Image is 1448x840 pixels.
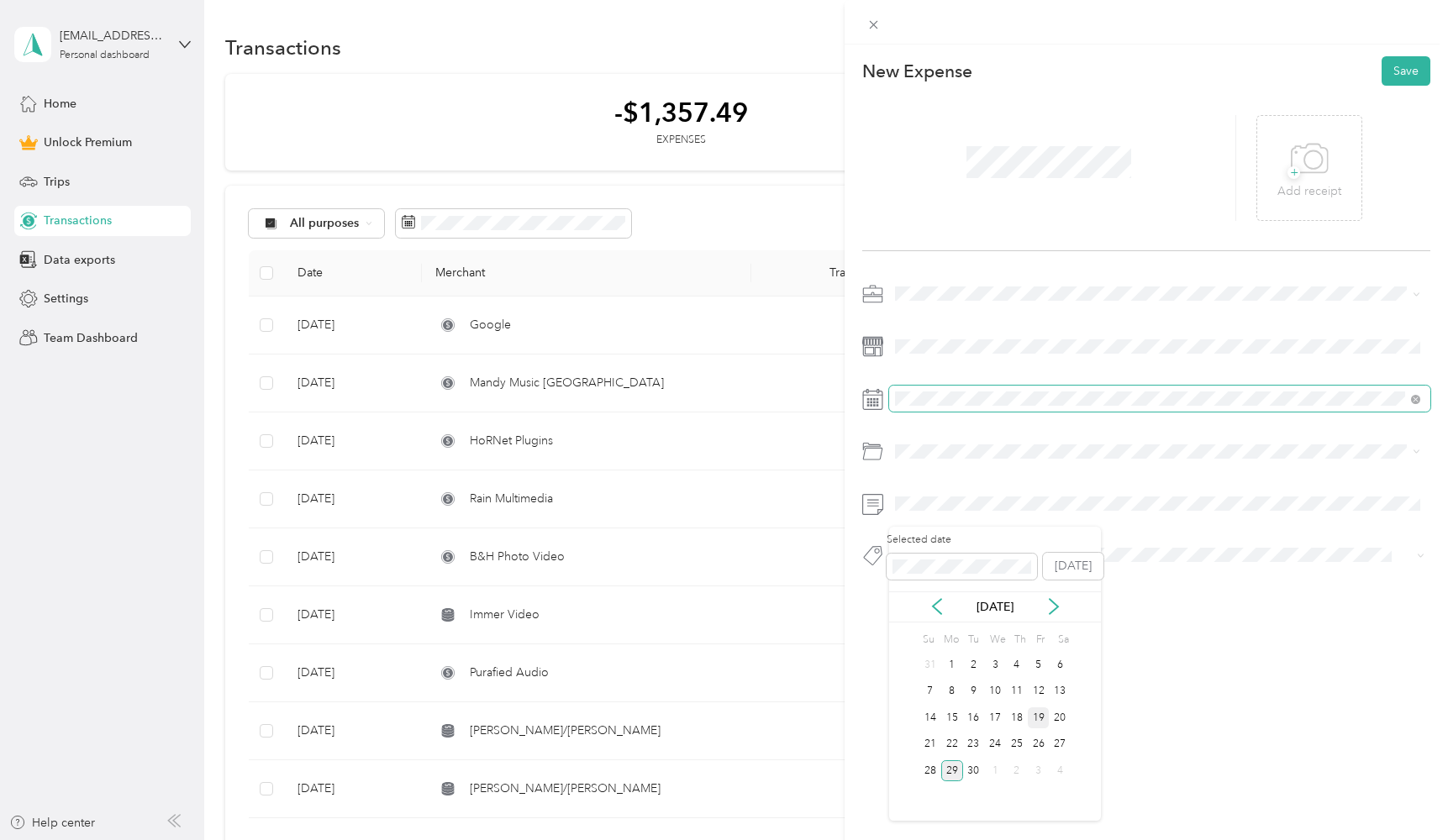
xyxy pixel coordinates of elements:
div: 4 [1049,760,1071,781]
div: 25 [1006,734,1028,755]
div: 18 [1006,707,1028,728]
div: 1 [941,654,963,675]
div: 7 [919,681,941,702]
div: 29 [941,760,963,781]
div: 6 [1049,654,1071,675]
div: 4 [1006,654,1028,675]
div: Th [1012,628,1028,652]
div: 2 [963,654,985,675]
div: 13 [1049,681,1071,702]
div: 2 [1006,760,1028,781]
div: 31 [919,654,941,675]
div: 22 [941,734,963,755]
div: 9 [963,681,985,702]
div: 17 [984,707,1006,728]
div: 12 [1028,681,1050,702]
iframe: Everlance-gr Chat Button Frame [1354,746,1448,840]
div: Sa [1055,628,1071,652]
p: New Expense [862,60,972,83]
div: 26 [1028,734,1050,755]
div: 27 [1049,734,1071,755]
div: 3 [1028,760,1050,781]
div: 16 [963,707,985,728]
div: 23 [963,734,985,755]
div: 19 [1028,707,1050,728]
div: 21 [919,734,941,755]
div: 10 [984,681,1006,702]
p: Add receipt [1277,182,1341,201]
div: 8 [941,681,963,702]
div: 1 [984,760,1006,781]
div: 11 [1006,681,1028,702]
div: We [987,628,1006,652]
div: 14 [919,707,941,728]
div: 5 [1028,654,1050,675]
div: Su [919,628,935,652]
button: Save [1382,56,1430,86]
div: 28 [919,760,941,781]
p: [DATE] [960,598,1030,616]
button: [DATE] [1043,553,1103,580]
label: Selected date [887,533,1037,548]
span: + [1287,166,1300,179]
div: Tu [965,628,981,652]
div: 20 [1049,707,1071,728]
div: 3 [984,654,1006,675]
div: 15 [941,707,963,728]
div: Mo [941,628,960,652]
div: 30 [963,760,985,781]
div: Fr [1033,628,1049,652]
div: 24 [984,734,1006,755]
